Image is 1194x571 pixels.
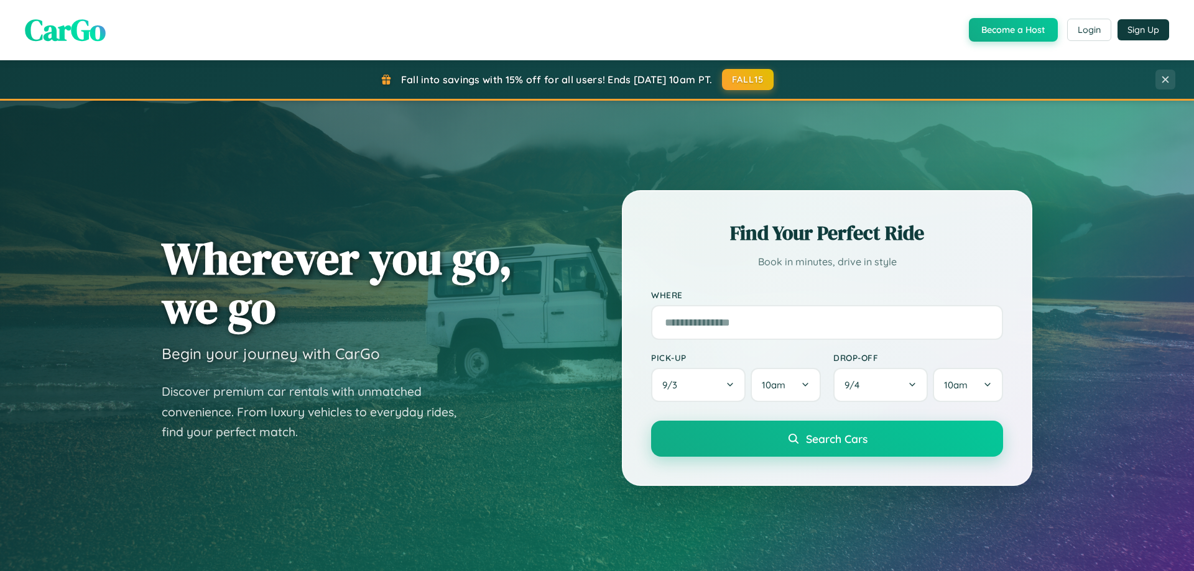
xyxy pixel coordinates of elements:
[651,219,1003,247] h2: Find Your Perfect Ride
[651,352,821,363] label: Pick-up
[751,368,821,402] button: 10am
[1067,19,1111,41] button: Login
[25,9,106,50] span: CarGo
[762,379,785,391] span: 10am
[944,379,968,391] span: 10am
[662,379,683,391] span: 9 / 3
[845,379,866,391] span: 9 / 4
[162,234,512,332] h1: Wherever you go, we go
[806,432,868,445] span: Search Cars
[722,69,774,90] button: FALL15
[1118,19,1169,40] button: Sign Up
[162,381,473,442] p: Discover premium car rentals with unmatched convenience. From luxury vehicles to everyday rides, ...
[651,290,1003,300] label: Where
[651,421,1003,457] button: Search Cars
[651,368,746,402] button: 9/3
[833,368,928,402] button: 9/4
[401,73,713,86] span: Fall into savings with 15% off for all users! Ends [DATE] 10am PT.
[833,352,1003,363] label: Drop-off
[933,368,1003,402] button: 10am
[969,18,1058,42] button: Become a Host
[651,253,1003,271] p: Book in minutes, drive in style
[162,344,380,363] h3: Begin your journey with CarGo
